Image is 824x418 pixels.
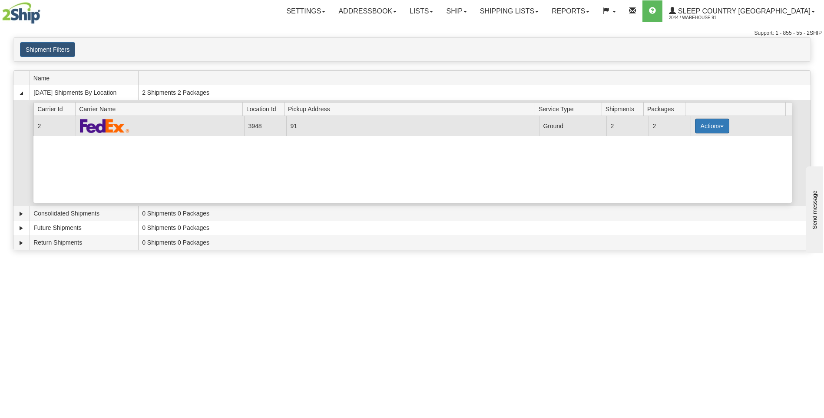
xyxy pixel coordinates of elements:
a: Settings [280,0,332,22]
iframe: chat widget [804,165,823,253]
a: Addressbook [332,0,403,22]
button: Shipment Filters [20,42,75,57]
span: Carrier Name [79,102,242,116]
a: Reports [545,0,596,22]
span: 2044 / Warehouse 91 [669,13,734,22]
span: Carrier Id [37,102,76,116]
span: Pickup Address [288,102,535,116]
td: Ground [539,116,606,136]
a: Shipping lists [473,0,545,22]
td: Future Shipments [30,221,138,236]
a: Expand [17,224,26,232]
button: Actions [695,119,730,133]
td: 0 Shipments 0 Packages [138,206,811,221]
a: Lists [403,0,440,22]
td: Consolidated Shipments [30,206,138,221]
a: Collapse [17,89,26,97]
td: Return Shipments [30,235,138,250]
td: 2 [606,116,649,136]
a: Expand [17,239,26,247]
span: Service Type [539,102,602,116]
a: Sleep Country [GEOGRAPHIC_DATA] 2044 / Warehouse 91 [662,0,821,22]
td: 2 [33,116,76,136]
td: 0 Shipments 0 Packages [138,221,811,236]
div: Support: 1 - 855 - 55 - 2SHIP [2,30,822,37]
td: 2 [649,116,691,136]
span: Name [33,71,138,85]
img: logo2044.jpg [2,2,40,24]
a: Ship [440,0,473,22]
td: [DATE] Shipments By Location [30,85,138,100]
td: 0 Shipments 0 Packages [138,235,811,250]
span: Sleep Country [GEOGRAPHIC_DATA] [676,7,811,15]
img: FedEx Express® [80,119,130,133]
span: Packages [647,102,685,116]
a: Expand [17,209,26,218]
td: 3948 [244,116,286,136]
td: 2 Shipments 2 Packages [138,85,811,100]
span: Shipments [606,102,644,116]
td: 91 [286,116,539,136]
div: Send message [7,7,80,14]
span: Location Id [246,102,285,116]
